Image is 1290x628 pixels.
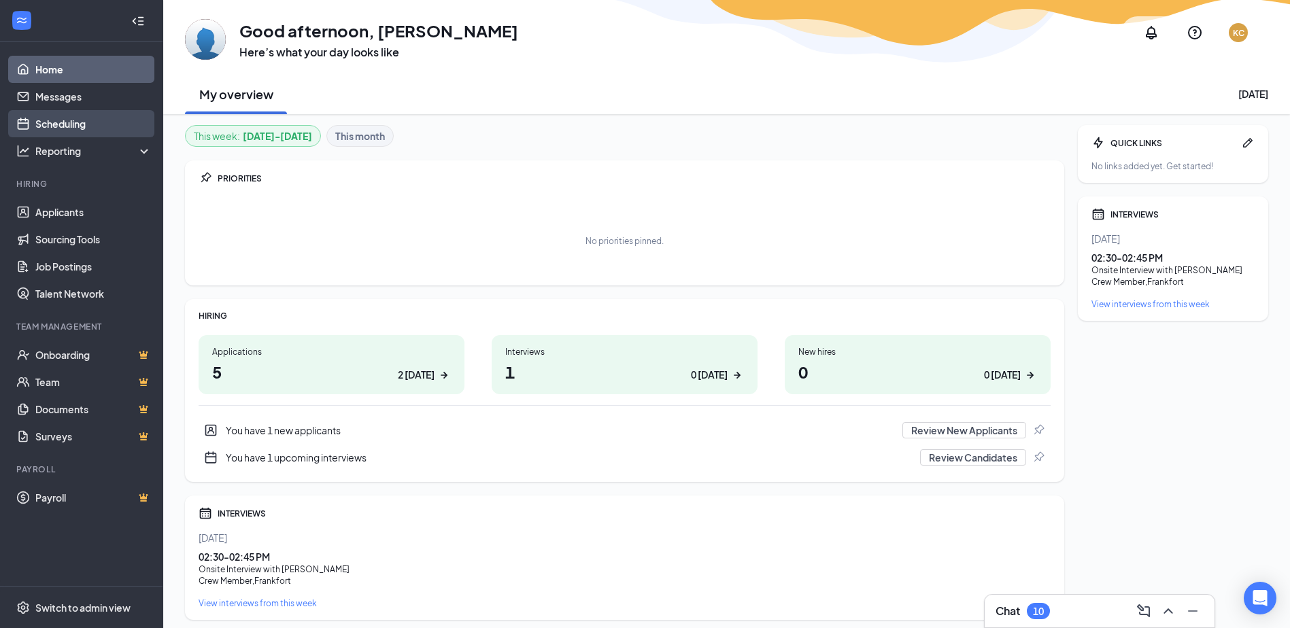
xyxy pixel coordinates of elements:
[131,14,145,28] svg: Collapse
[730,368,744,382] svg: ArrowRight
[1091,232,1255,245] div: [DATE]
[1241,136,1255,150] svg: Pen
[1023,368,1037,382] svg: ArrowRight
[243,128,312,143] b: [DATE] - [DATE]
[1091,160,1255,172] div: No links added yet. Get started!
[1187,24,1203,41] svg: QuestionInfo
[1091,251,1255,264] div: 02:30 - 02:45 PM
[785,335,1051,394] a: New hires00 [DATE]ArrowRight
[35,198,152,226] a: Applicants
[15,14,29,27] svg: WorkstreamLogo
[212,346,451,357] div: Applications
[984,368,1021,382] div: 0 [DATE]
[199,310,1051,321] div: HIRING
[1244,582,1276,614] div: Open Intercom Messenger
[16,601,30,614] svg: Settings
[585,235,664,247] div: No priorities pinned.
[1136,603,1152,619] svg: ComposeMessage
[1143,24,1159,41] svg: Notifications
[505,360,744,383] h1: 1
[1233,27,1244,39] div: KC
[398,368,435,382] div: 2 [DATE]
[226,423,894,437] div: You have 1 new applicants
[35,253,152,280] a: Job Postings
[996,604,1020,618] h3: Chat
[35,423,152,450] a: SurveysCrown
[199,531,1051,544] div: [DATE]
[16,464,149,475] div: Payroll
[199,444,1051,471] a: CalendarNewYou have 1 upcoming interviewsReview CandidatesPin
[1091,207,1105,221] svg: Calendar
[335,128,385,143] b: This month
[902,422,1026,438] button: Review New Applicants
[505,346,744,357] div: Interviews
[35,341,152,368] a: OnboardingCrown
[492,335,758,394] a: Interviews10 [DATE]ArrowRight
[212,360,451,383] h1: 5
[35,601,131,614] div: Switch to admin view
[691,368,728,382] div: 0 [DATE]
[199,86,273,103] h2: My overview
[1032,451,1045,464] svg: Pin
[1160,603,1176,619] svg: ChevronUp
[199,444,1051,471] div: You have 1 upcoming interviews
[226,451,912,464] div: You have 1 upcoming interviews
[920,449,1026,466] button: Review Candidates
[1091,298,1255,310] a: View interviews from this week
[199,417,1051,444] div: You have 1 new applicants
[239,45,518,60] h3: Here’s what your day looks like
[199,417,1051,444] a: UserEntityYou have 1 new applicantsReview New ApplicantsPin
[35,484,152,511] a: PayrollCrown
[35,83,152,110] a: Messages
[194,128,312,143] div: This week :
[199,171,212,185] svg: Pin
[35,226,152,253] a: Sourcing Tools
[199,563,1051,575] div: Onsite Interview with [PERSON_NAME]
[35,396,152,423] a: DocumentsCrown
[218,173,1051,184] div: PRIORITIES
[204,451,218,464] svg: CalendarNew
[185,19,226,60] img: Koby Culbreath
[16,178,149,190] div: Hiring
[1091,264,1255,276] div: Onsite Interview with [PERSON_NAME]
[1133,600,1155,622] button: ComposeMessage
[35,368,152,396] a: TeamCrown
[35,110,152,137] a: Scheduling
[798,360,1037,383] h1: 0
[199,506,212,520] svg: Calendar
[1238,87,1268,101] div: [DATE]
[798,346,1037,357] div: New hires
[35,56,152,83] a: Home
[35,280,152,307] a: Talent Network
[1091,136,1105,150] svg: Bolt
[1182,600,1204,622] button: Minimize
[1185,603,1201,619] svg: Minimize
[1033,606,1044,617] div: 10
[16,321,149,332] div: Team Management
[1110,209,1255,220] div: INTERVIEWS
[35,144,152,158] div: Reporting
[1032,423,1045,437] svg: Pin
[1157,600,1179,622] button: ChevronUp
[199,597,1051,609] a: View interviews from this week
[199,575,1051,587] div: Crew Member , Frankfort
[437,368,451,382] svg: ArrowRight
[218,508,1051,519] div: INTERVIEWS
[16,144,30,158] svg: Analysis
[204,423,218,437] svg: UserEntity
[1110,137,1236,149] div: QUICK LINKS
[239,19,518,42] h1: Good afternoon, [PERSON_NAME]
[1091,276,1255,287] div: Crew Member , Frankfort
[199,550,1051,563] div: 02:30 - 02:45 PM
[199,335,464,394] a: Applications52 [DATE]ArrowRight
